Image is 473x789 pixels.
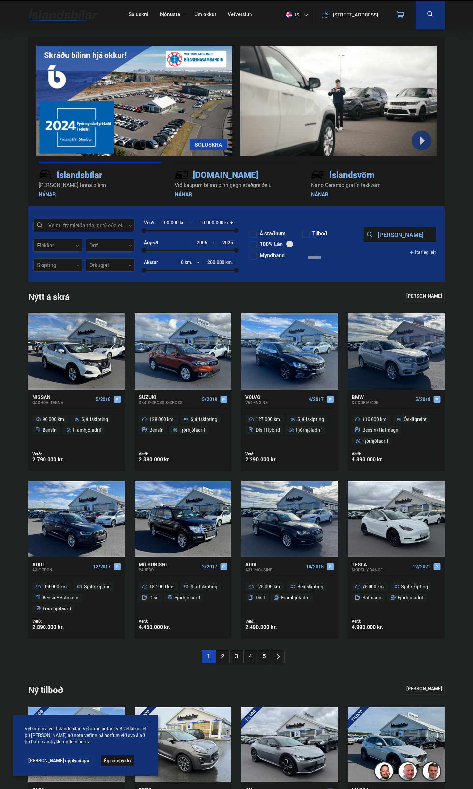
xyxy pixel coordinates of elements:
span: 75 000 km. [362,583,385,591]
img: JRvxyua_JYH6wB4c.svg [39,168,52,181]
span: Dísil [256,594,265,602]
span: Óskilgreint [404,415,427,423]
span: 2005 [197,239,207,246]
h1: Skráðu bílinn hjá okkur! [44,51,127,60]
span: kr. [224,220,229,225]
div: 2.790.000 kr. [32,457,77,462]
img: siFngHWaQ9KaOqBr.png [399,762,419,782]
div: Qashqai TEKNA [32,400,93,405]
label: Myndband [250,253,285,258]
span: Bensín+Rafmagn [43,594,78,602]
span: km. [185,260,192,265]
span: 0 [181,259,184,265]
a: Söluskrá [129,11,148,18]
span: 2/2017 [202,564,217,569]
span: Sjálfskipting [191,415,217,423]
label: Tilboð [302,231,327,236]
li: 1 [202,650,216,663]
span: kr. [180,220,185,225]
a: NÁNAR [175,191,203,198]
button: Ég samþykki [101,755,134,766]
div: Ný tilboð [28,685,74,699]
div: Volvo [245,394,306,400]
span: km. [225,260,233,265]
span: 10/2015 [306,564,324,569]
span: 10.000.000 [200,219,223,226]
a: [PERSON_NAME] [404,290,445,302]
a: Suzuki SX4 S-Cross S-CROSS 5/2019 128 000 km. Sjálfskipting Bensín Fjórhjóladrif Verð: 2.380.000 kr. [135,390,231,471]
li: 3 [229,650,243,663]
a: SÖLUSKRÁ [190,139,227,150]
span: 5/2018 [96,397,111,402]
button: Opna LiveChat spjallviðmót [5,3,25,22]
span: Sjálfskipting [297,415,324,423]
span: Bensín+Rafmagn [362,426,398,434]
button: [PERSON_NAME] [364,227,436,242]
span: 127 000 km. [256,415,281,423]
span: + [230,220,233,225]
span: Framhjóladrif [73,426,102,434]
img: G0Ugv5HjCgRt.svg [28,4,98,25]
div: Akstur [144,260,158,265]
span: 5/2019 [202,397,217,402]
span: Sjálfskipting [81,415,108,423]
span: 12/2021 [413,564,430,569]
div: 4.990.000 kr. [352,624,396,630]
div: Íslandsvörn [311,168,411,180]
a: [PERSON_NAME] upplýsingar [25,755,93,766]
div: Verð: [32,619,77,624]
img: nhp88E3Fdnt1Opn2.png [375,762,395,782]
a: Volvo V60 ENGINE 4/2017 127 000 km. Sjálfskipting Dísil Hybrid Fjórhjóladrif Verð: 2.290.000 kr. [241,390,338,471]
span: 100.000 [162,219,179,226]
span: Sjálfskipting [191,583,217,591]
li: 5 [257,650,271,663]
div: 2.290.000 kr. [245,457,290,462]
div: Árgerð [144,240,158,245]
div: Tesla [352,561,410,567]
div: V60 ENGINE [245,400,306,405]
img: svg+xml;base64,PHN2ZyB4bWxucz0iaHR0cDovL3d3dy53My5vcmcvMjAwMC9zdmciIHdpZHRoPSI1MTIiIGhlaWdodD0iNT... [286,12,292,18]
div: A3 LIMOUSINE [245,567,303,572]
span: 104 000 km. [43,583,68,591]
div: Verð: [352,451,396,456]
span: Fjórhjóladrif [362,437,388,445]
span: 187 000 km. [149,583,175,591]
span: Rafmagn [362,594,381,602]
h1: Nýtt á skrá [28,292,81,306]
label: 100% Lán [250,241,283,247]
div: Verð: [139,619,183,624]
a: Vefverslun [228,11,252,18]
a: Um okkur [194,11,216,18]
div: Verð [144,220,154,225]
span: Bensín [149,426,163,434]
span: Fjórhjóladrif [296,426,322,434]
li: 4 [243,650,257,663]
div: PAJERO [139,567,199,572]
a: Nissan Qashqai TEKNA 5/2018 96 000 km. Sjálfskipting Bensín Framhjóladrif Verð: 2.790.000 kr. [28,390,125,471]
span: Beinskipting [297,583,323,591]
span: Dísil Hybrid [256,426,280,434]
div: Mitsubishi [139,561,199,567]
img: tr5P-W3DuiFaO7aO.svg [175,168,189,181]
div: Verð: [139,451,183,456]
img: eKx6w-_Home_640_.png [36,46,233,156]
span: 5/2018 [415,397,430,402]
span: 128 000 km. [149,415,175,423]
div: [DOMAIN_NAME] [175,168,275,180]
span: Fjórhjóladrif [174,594,200,602]
span: 12/2017 [93,564,111,569]
span: 96 000 km. [43,415,65,423]
span: Velkomin á vef Íslandsbílar. Vefurinn notast við vefkökur, ef þú [PERSON_NAME] að nota vefinn þá ... [25,725,147,745]
button: [STREET_ADDRESS] [331,12,380,17]
div: SX4 S-Cross S-CROSS [139,400,199,405]
span: Framhjóladrif [43,605,71,612]
label: Á staðnum [250,231,286,236]
a: Mitsubishi PAJERO 2/2017 187 000 km. Sjálfskipting Dísil Fjórhjóladrif Verð: 4.450.000 kr. [135,557,231,639]
div: 4.390.000 kr. [352,457,396,462]
span: Dísil [149,594,159,602]
div: X5 XDRIVE40E [352,400,412,405]
div: Audi [245,561,303,567]
a: [PERSON_NAME] [404,683,445,695]
div: 4.450.000 kr. [139,624,183,630]
div: Audi [32,561,90,567]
